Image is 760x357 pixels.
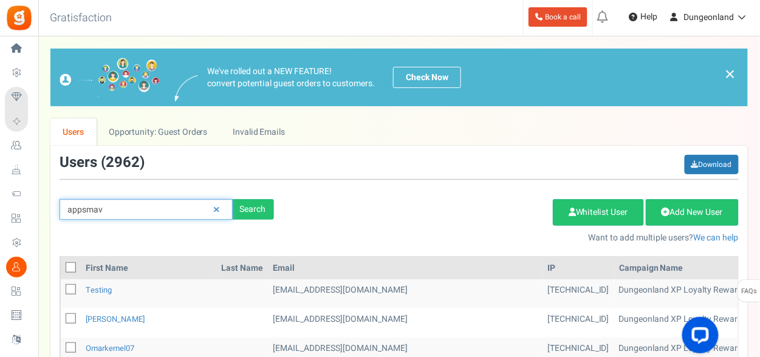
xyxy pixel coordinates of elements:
a: Opportunity: Guest Orders [97,118,220,146]
a: Whitelist User [553,199,644,226]
img: Gratisfaction [5,4,33,32]
h3: Users ( ) [60,155,145,171]
input: Search by email or name [60,199,233,220]
td: Dungeonland XP Loyalty Rewards [614,308,752,338]
span: Dungeonland [684,11,734,24]
p: Want to add multiple users? [292,232,739,244]
img: images [60,58,160,97]
a: Download [685,155,739,174]
div: Search [233,199,274,220]
a: We can help [694,231,739,244]
img: images [175,75,198,101]
span: 2962 [106,152,140,173]
a: Book a call [529,7,587,27]
td: [TECHNICAL_ID] [543,308,614,338]
span: Help [638,11,658,23]
a: Help [625,7,663,27]
td: Dungeonland XP Loyalty Rewards [614,279,752,308]
h3: Gratisfaction [36,6,125,30]
th: IP [543,257,614,279]
td: [EMAIL_ADDRESS][DOMAIN_NAME] [268,279,543,308]
a: Invalid Emails [221,118,298,146]
span: FAQs [741,280,758,303]
a: testing [86,284,112,296]
a: Check Now [393,67,461,88]
p: We've rolled out a NEW FEATURE! convert potential guest orders to customers. [207,66,375,90]
td: [TECHNICAL_ID] [543,279,614,308]
a: Users [50,118,97,146]
a: [PERSON_NAME] [86,313,145,325]
a: Add New User [646,199,739,226]
th: Email [268,257,543,279]
td: [EMAIL_ADDRESS][DOMAIN_NAME] [268,308,543,338]
a: × [725,67,736,81]
th: Campaign Name [614,257,752,279]
th: Last Name [216,257,268,279]
a: omarkemel07 [86,342,134,354]
th: First Name [81,257,216,279]
a: Reset [208,199,227,220]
